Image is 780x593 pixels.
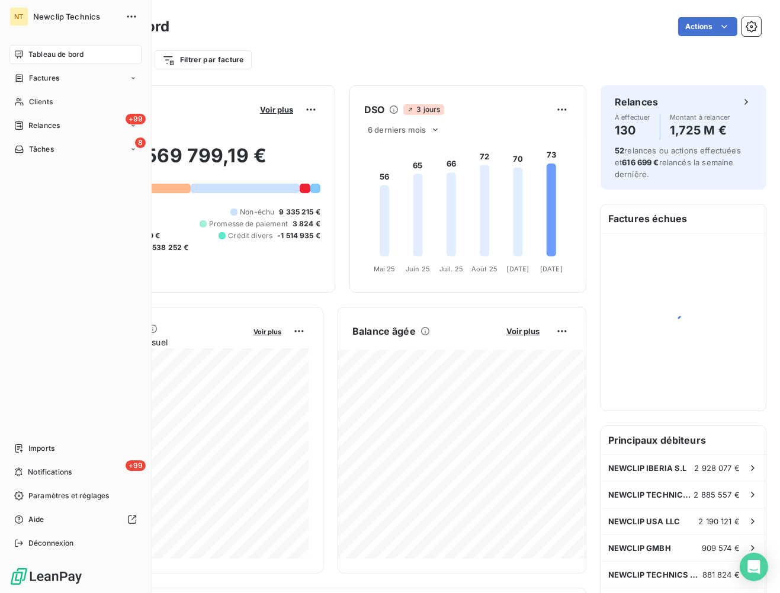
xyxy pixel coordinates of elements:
span: NEWCLIP TECHNICS JAPAN KK [608,570,702,579]
span: Voir plus [253,328,281,336]
span: Tâches [29,144,54,155]
div: Open Intercom Messenger [740,553,768,581]
span: NEWCLIP GMBH [608,543,671,553]
h6: Relances [615,95,658,109]
span: +99 [126,460,146,471]
span: 909 574 € [702,543,740,553]
tspan: Juin 25 [406,265,430,273]
span: Paramètres et réglages [28,491,109,501]
div: NT [9,7,28,26]
button: Actions [678,17,737,36]
tspan: [DATE] [540,265,563,273]
tspan: Août 25 [471,265,497,273]
span: -1 514 935 € [277,230,320,241]
span: 616 699 € [622,158,659,167]
span: Promesse de paiement [209,219,288,229]
span: 2 928 077 € [694,463,740,473]
span: 3 824 € [293,219,320,229]
span: Crédit divers [228,230,272,241]
span: NEWCLIP IBERIA S.L [608,463,687,473]
span: Chiffre d'affaires mensuel [67,336,245,348]
span: 2 190 121 € [698,517,740,526]
h6: Factures échues [601,204,766,233]
span: NEWCLIP TECHNICS AUSTRALIA PTY [608,490,694,499]
span: 881 824 € [702,570,740,579]
span: Imports [28,443,54,454]
h6: Principaux débiteurs [601,426,766,454]
span: Aide [28,514,44,525]
span: Clients [29,97,53,107]
span: Non-échu [240,207,274,217]
span: 9 335 215 € [279,207,320,217]
tspan: Juil. 25 [439,265,463,273]
span: -538 252 € [149,242,189,253]
span: Voir plus [260,105,293,114]
span: Factures [29,73,59,84]
span: 2 885 557 € [694,490,740,499]
button: Filtrer par facture [155,50,252,69]
span: À effectuer [615,114,650,121]
button: Voir plus [250,326,285,336]
span: NEWCLIP USA LLC [608,517,680,526]
span: Voir plus [506,326,540,336]
span: Relances [28,120,60,131]
button: Voir plus [256,104,297,115]
span: relances ou actions effectuées et relancés la semaine dernière. [615,146,741,179]
span: 8 [135,137,146,148]
span: 52 [615,146,624,155]
span: Déconnexion [28,538,74,549]
h6: Balance âgée [352,324,416,338]
span: 6 derniers mois [368,125,426,134]
h2: 17 569 799,19 € [67,144,320,179]
h4: 1,725 M € [670,121,730,140]
span: Tableau de bord [28,49,84,60]
span: +99 [126,114,146,124]
button: Voir plus [503,326,543,336]
h6: DSO [364,102,384,117]
a: Aide [9,510,142,529]
span: Newclip Technics [33,12,118,21]
span: Notifications [28,467,72,477]
h4: 130 [615,121,650,140]
img: Logo LeanPay [9,567,83,586]
tspan: Mai 25 [374,265,396,273]
tspan: [DATE] [507,265,529,273]
span: 3 jours [403,104,444,115]
span: Montant à relancer [670,114,730,121]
